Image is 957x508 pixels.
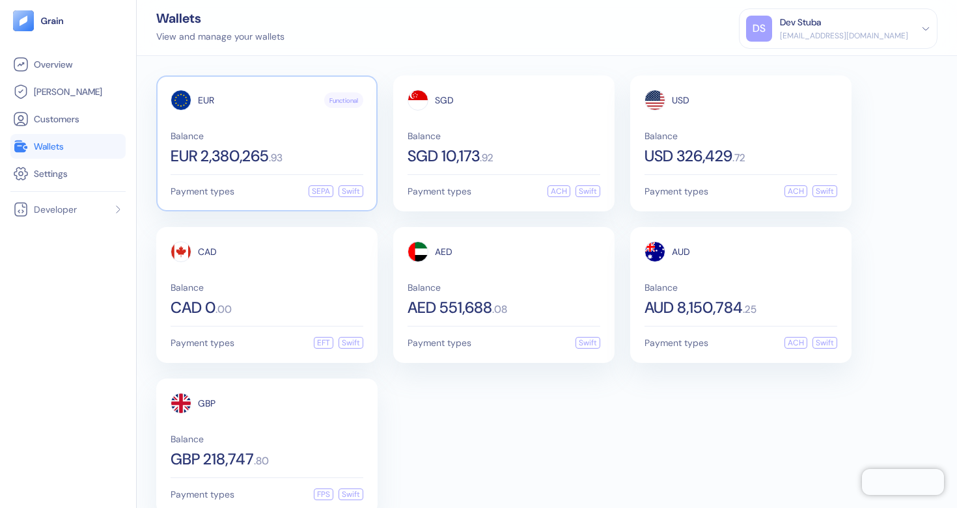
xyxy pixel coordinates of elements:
[746,16,772,42] div: DS
[784,337,807,349] div: ACH
[171,131,363,140] span: Balance
[215,304,232,315] span: . 00
[34,85,102,98] span: [PERSON_NAME]
[339,337,363,349] div: Swift
[156,30,284,44] div: View and manage your wallets
[13,139,123,154] a: Wallets
[198,247,217,256] span: CAD
[309,185,333,197] div: SEPA
[34,58,72,71] span: Overview
[171,148,269,164] span: EUR 2,380,265
[339,488,363,500] div: Swift
[780,16,821,29] div: Dev Stuba
[13,166,123,181] a: Settings
[435,247,452,256] span: AED
[812,185,837,197] div: Swift
[34,203,77,216] span: Developer
[645,187,708,196] span: Payment types
[13,84,123,100] a: [PERSON_NAME]
[171,338,234,347] span: Payment types
[672,96,689,105] span: USD
[254,456,269,466] span: . 80
[784,185,807,197] div: ACH
[34,167,68,180] span: Settings
[480,153,493,163] span: . 92
[171,434,363,444] span: Balance
[548,185,570,197] div: ACH
[862,469,944,495] iframe: Chatra live chat
[40,16,64,25] img: logo
[672,247,690,256] span: AUD
[408,148,480,164] span: SGD 10,173
[812,337,837,349] div: Swift
[408,300,492,315] span: AED 551,688
[576,185,600,197] div: Swift
[171,490,234,499] span: Payment types
[339,185,363,197] div: Swift
[645,300,743,315] span: AUD 8,150,784
[408,131,600,140] span: Balance
[329,96,358,105] span: Functional
[171,300,215,315] span: CAD 0
[269,153,283,163] span: . 93
[198,399,215,408] span: GBP
[645,131,837,140] span: Balance
[13,10,34,31] img: logo-tablet-V2.svg
[34,140,64,153] span: Wallets
[780,30,908,42] div: [EMAIL_ADDRESS][DOMAIN_NAME]
[645,148,732,164] span: USD 326,429
[435,96,454,105] span: SGD
[732,153,745,163] span: . 72
[171,451,254,467] span: GBP 218,747
[13,57,123,72] a: Overview
[576,337,600,349] div: Swift
[198,96,214,105] span: EUR
[171,283,363,292] span: Balance
[645,338,708,347] span: Payment types
[492,304,507,315] span: . 08
[314,488,333,500] div: FPS
[645,283,837,292] span: Balance
[314,337,333,349] div: EFT
[156,12,284,25] div: Wallets
[408,338,471,347] span: Payment types
[13,111,123,127] a: Customers
[408,187,471,196] span: Payment types
[408,283,600,292] span: Balance
[743,304,756,315] span: . 25
[171,187,234,196] span: Payment types
[34,113,79,126] span: Customers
